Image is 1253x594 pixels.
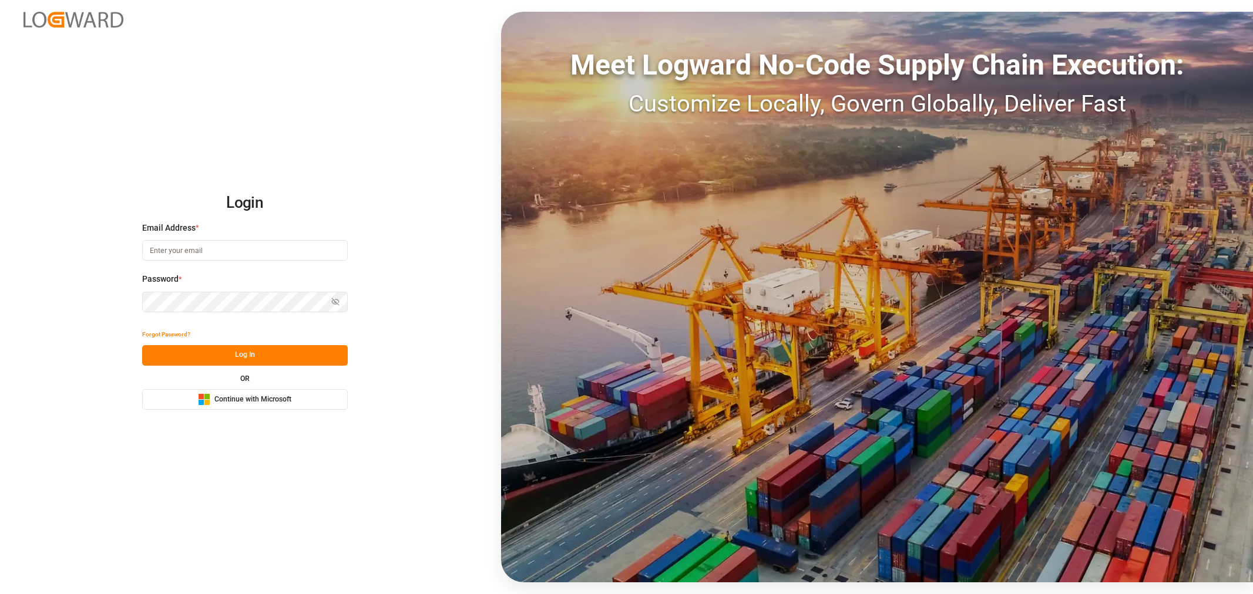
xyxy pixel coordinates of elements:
[214,394,291,405] span: Continue with Microsoft
[142,325,190,345] button: Forgot Password?
[142,273,179,285] span: Password
[501,44,1253,86] div: Meet Logward No-Code Supply Chain Execution:
[240,375,250,382] small: OR
[142,345,348,366] button: Log In
[142,222,196,234] span: Email Address
[501,86,1253,122] div: Customize Locally, Govern Globally, Deliver Fast
[142,184,348,222] h2: Login
[142,240,348,261] input: Enter your email
[23,12,123,28] img: Logward_new_orange.png
[142,389,348,410] button: Continue with Microsoft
